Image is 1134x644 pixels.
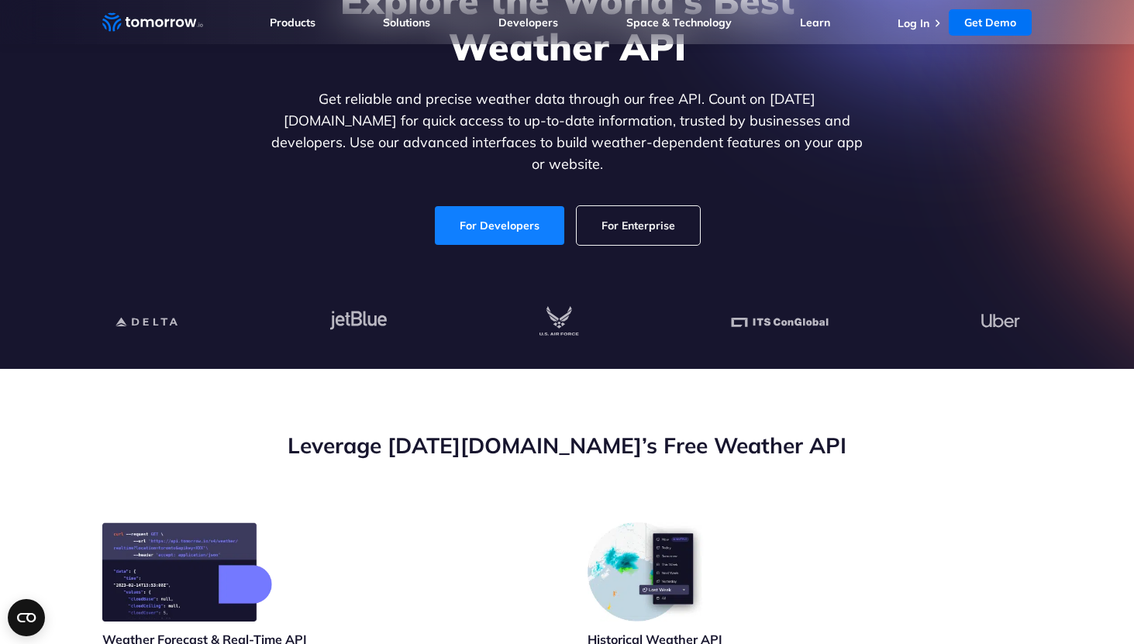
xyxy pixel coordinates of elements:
[102,431,1032,460] h2: Leverage [DATE][DOMAIN_NAME]’s Free Weather API
[626,15,732,29] a: Space & Technology
[498,15,558,29] a: Developers
[268,88,867,175] p: Get reliable and precise weather data through our free API. Count on [DATE][DOMAIN_NAME] for quic...
[8,599,45,636] button: Open CMP widget
[898,16,929,30] a: Log In
[949,9,1032,36] a: Get Demo
[270,15,315,29] a: Products
[102,11,203,34] a: Home link
[383,15,430,29] a: Solutions
[800,15,830,29] a: Learn
[435,206,564,245] a: For Developers
[577,206,700,245] a: For Enterprise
